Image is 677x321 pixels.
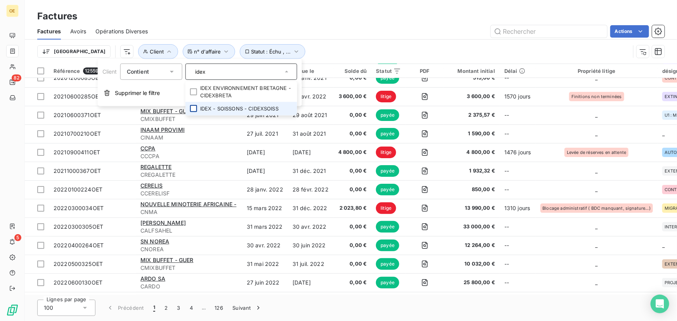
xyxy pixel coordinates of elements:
span: _ [596,167,598,174]
span: payée [376,240,399,251]
span: 3 600,00 € [448,93,495,100]
span: 1 932,32 € [448,167,495,175]
td: 31 mars 2022 [242,217,288,236]
td: 30 avr. 2022 [242,236,288,255]
span: ARDO SA [140,275,165,282]
span: 0,00 € [338,186,367,193]
span: payée [376,221,399,233]
td: 27 juil. 2021 [242,124,288,143]
span: 100 [44,304,53,312]
td: 31 janv. 2021 [288,69,334,87]
td: 29 août 2021 [288,106,334,124]
td: -- [500,217,536,236]
li: IDEX - SOISSONS - CIDEXSOISS [185,102,297,116]
button: [GEOGRAPHIC_DATA] [37,45,111,58]
div: PDF [410,68,439,74]
td: 31 juil. 2022 [288,255,334,273]
span: 0,00 € [338,242,367,249]
button: Client [138,44,178,59]
button: Supprimer le filtre [98,85,302,102]
button: 126 [210,300,228,316]
span: 20210600371OET [54,112,101,118]
span: Supprimer le filtre [115,89,160,97]
td: -- [500,106,536,124]
span: litige [376,91,396,102]
span: _ [596,112,598,118]
span: CCPA [140,145,156,152]
td: 28 janv. 2022 [242,180,288,199]
span: Blocage administratif ( BDC manquant, signature...) [543,206,651,211]
span: 515,00 € [448,74,495,82]
span: payée [376,109,399,121]
span: 20220300034OET [54,205,104,211]
span: CNOREA [140,245,237,253]
span: 13 990,00 € [448,204,495,212]
td: 31 mai 2022 [242,255,288,273]
span: 0,00 € [338,279,367,286]
span: CARDO [140,283,237,290]
button: Statut : Échu , ... [240,44,305,59]
span: _ [662,130,665,137]
td: 31 août 2021 [288,124,334,143]
span: Statut : Échu , ... [251,48,291,55]
button: 2 [160,300,172,316]
button: 3 [173,300,185,316]
span: INAAM PROVIMI [140,126,185,133]
td: -- [500,292,536,311]
h3: Factures [37,9,77,23]
span: payée [376,277,399,288]
td: 30 juin 2022 [288,236,334,255]
li: IDEX ENVIRONNEMENT BRETAGNE - CIDEXBRETA [185,81,297,102]
span: 1 590,00 € [448,130,495,138]
span: 20210600285OET [54,93,102,100]
td: [DATE] [288,292,334,311]
div: Délai [504,68,531,74]
span: Référence [54,68,80,74]
td: 15 mars 2022 [242,199,288,217]
td: -- [500,124,536,143]
td: -- [500,273,536,292]
span: 33 000,00 € [448,223,495,231]
span: REGALETTE [140,164,171,170]
td: -- [500,69,536,87]
button: 4 [185,300,197,316]
td: 1476 jours [500,143,536,162]
span: ARDO SA [140,294,165,300]
td: -- [500,162,536,180]
span: _ [596,261,598,267]
span: payée [376,72,399,84]
span: 4 800,00 € [338,148,367,156]
td: [DATE] [242,162,288,180]
span: CERELIS [140,182,163,189]
td: 28 févr. 2022 [288,180,334,199]
td: [DATE] [288,143,334,162]
span: Factures [37,28,61,35]
span: [PERSON_NAME] [140,219,186,226]
td: 27 juin 2022 [242,292,288,311]
span: 82 [12,74,21,81]
span: 1 [153,304,155,312]
span: 10 032,00 € [448,260,495,268]
td: 31 déc. 2022 [288,199,334,217]
button: Actions [610,25,649,38]
td: 31 déc. 2021 [288,162,334,180]
span: _ [596,279,598,286]
span: 0,00 € [338,260,367,268]
td: 30 avr. 2022 [288,217,334,236]
span: 3 600,00 € [338,93,367,100]
span: 5 [14,234,21,241]
span: 20210900411OET [54,149,100,155]
td: [DATE] [288,273,334,292]
span: Client [102,68,117,75]
span: _ [596,242,598,249]
td: 27 juin 2022 [242,273,288,292]
span: MIX BUFFET - GUER [140,108,194,114]
button: Précédent [102,300,149,316]
span: 20211000367OET [54,167,101,174]
span: CMIXBUFFET [140,115,237,123]
span: SN NOREA [140,238,169,245]
img: Logo LeanPay [6,304,19,316]
div: OE [6,5,19,17]
button: 1 [149,300,160,316]
span: 12559 [83,67,100,74]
